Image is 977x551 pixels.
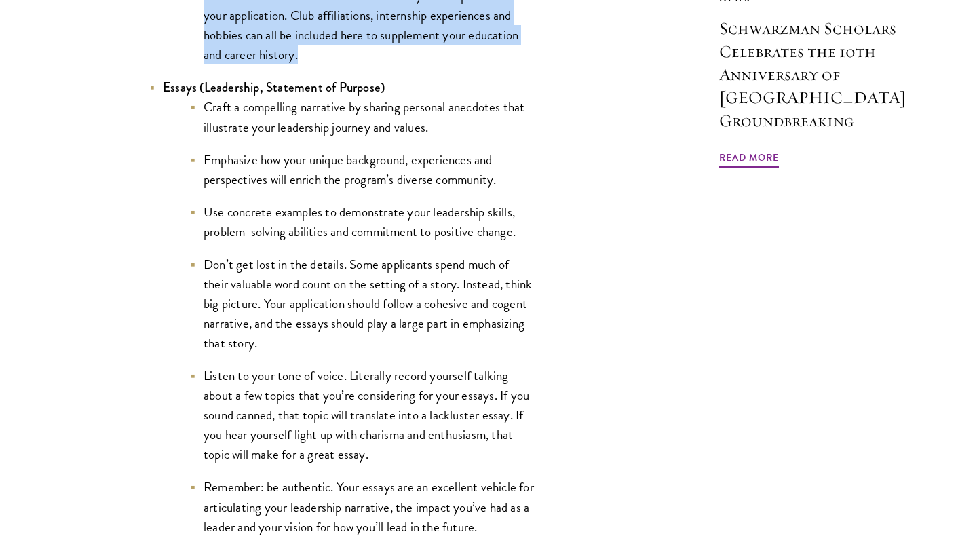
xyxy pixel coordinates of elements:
[190,150,536,189] li: Emphasize how your unique background, experiences and perspectives will enrich the program’s dive...
[190,202,536,242] li: Use concrete examples to demonstrate your leadership skills, problem-solving abilities and commit...
[190,366,536,464] li: Listen to your tone of voice. Literally record yourself talking about a few topics that you’re co...
[719,17,909,132] h3: Schwarzman Scholars Celebrates the 10th Anniversary of [GEOGRAPHIC_DATA] Groundbreaking
[163,78,385,96] strong: Essays (Leadership, Statement of Purpose)
[190,97,536,136] li: Craft a compelling narrative by sharing personal anecdotes that illustrate your leadership journe...
[719,149,779,170] span: Read More
[190,254,536,353] li: Don’t get lost in the details. Some applicants spend much of their valuable word count on the set...
[190,477,536,536] li: Remember: be authentic. Your essays are an excellent vehicle for articulating your leadership nar...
